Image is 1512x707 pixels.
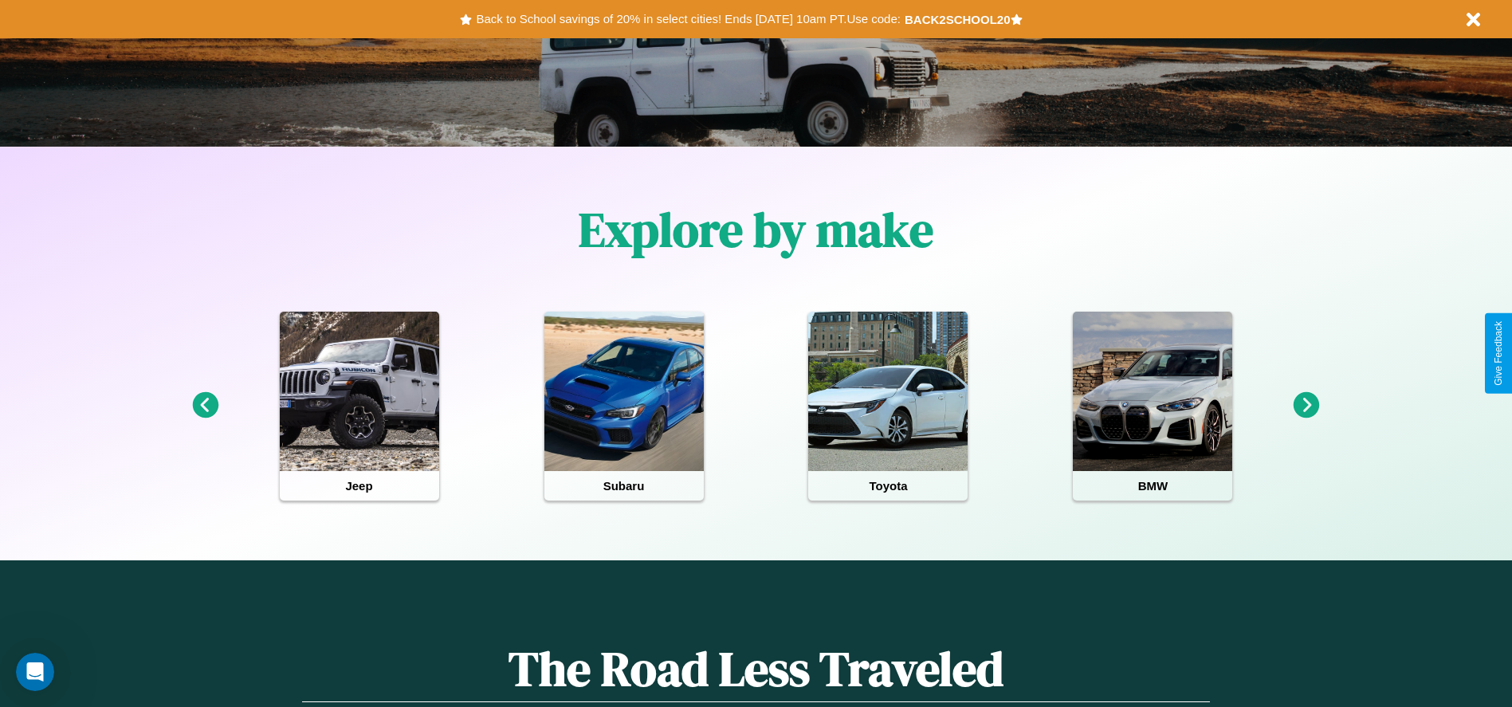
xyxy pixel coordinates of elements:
button: Back to School savings of 20% in select cities! Ends [DATE] 10am PT.Use code: [472,8,904,30]
b: BACK2SCHOOL20 [905,13,1011,26]
h1: The Road Less Traveled [302,636,1209,702]
h4: Jeep [280,471,439,501]
iframe: Intercom live chat [16,653,54,691]
h4: BMW [1073,471,1232,501]
h4: Toyota [808,471,968,501]
h1: Explore by make [579,197,933,262]
div: Give Feedback [1493,321,1504,386]
h4: Subaru [544,471,704,501]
